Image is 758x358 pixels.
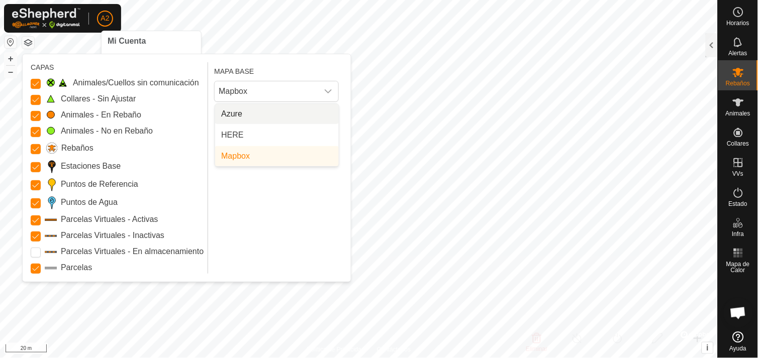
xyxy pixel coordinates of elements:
[31,62,204,73] div: CAPAS
[5,53,17,65] button: +
[215,146,339,166] li: Mapbox
[221,108,242,120] span: Azure
[732,231,744,237] span: Infra
[729,50,747,56] span: Alertas
[727,141,749,147] span: Collares
[723,298,753,328] div: Chat abierto
[702,342,713,353] button: i
[61,109,141,121] label: Animales - En Rebaño
[5,36,17,48] button: Restablecer Mapa
[22,37,34,49] button: Capas del Mapa
[215,104,339,124] li: Azure
[102,52,201,68] a: Ajustes
[721,261,755,273] span: Mapa de Calor
[61,178,138,190] label: Puntos de Referencia
[214,62,339,77] div: MAPA BASE
[215,104,339,166] ul: Option List
[61,229,164,242] label: Parcelas Virtuales - Inactivas
[377,345,411,354] a: Contáctenos
[61,142,93,154] label: Rebaños
[726,110,750,116] span: Animales
[61,246,204,258] label: Parcelas Virtuales - En almacenamiento
[307,345,365,354] a: Política de Privacidad
[61,93,136,105] label: Collares - Sin Ajustar
[215,81,318,101] span: Mapbox
[718,327,758,355] a: Ayuda
[730,345,747,351] span: Ayuda
[61,196,118,208] label: Puntos de Agua
[61,125,153,137] label: Animales - No en Rebaño
[707,343,709,352] span: i
[61,262,92,274] label: Parcelas
[108,37,146,45] span: Mi Cuenta
[221,150,250,162] span: Mapbox
[101,13,109,24] span: A2
[727,20,749,26] span: Horarios
[318,81,338,101] div: dropdown trigger
[61,160,121,172] label: Estaciones Base
[12,8,80,29] img: Logo Gallagher
[73,77,199,89] label: Animales/Cuellos sin comunicación
[732,171,743,177] span: VVs
[215,125,339,145] li: HERE
[726,80,750,86] span: Rebaños
[61,213,158,225] label: Parcelas Virtuales - Activas
[729,201,747,207] span: Estado
[5,66,17,78] button: –
[221,129,243,141] span: HERE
